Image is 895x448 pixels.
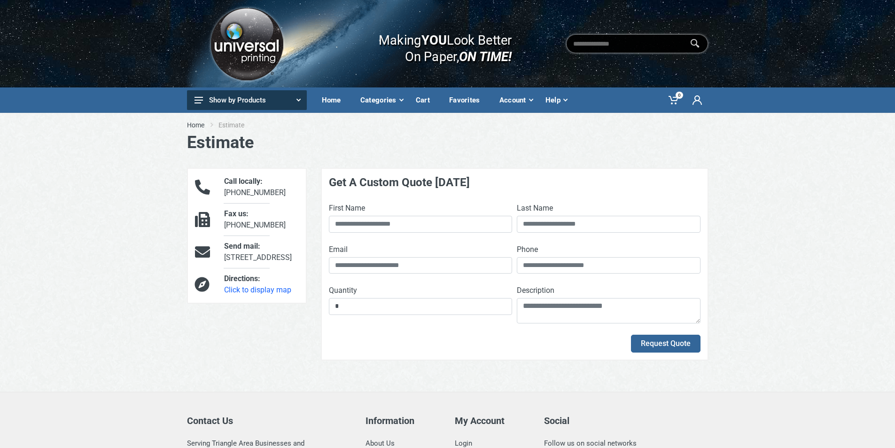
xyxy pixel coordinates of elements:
div: Home [315,90,354,110]
a: Favorites [443,87,493,113]
a: Click to display map [224,285,291,294]
label: Email [329,244,348,255]
label: Quantity [329,285,357,296]
img: Logo.png [207,4,286,84]
a: Home [187,120,204,130]
div: Account [493,90,539,110]
h5: Social [544,415,708,426]
button: Request Quote [631,335,700,353]
h5: Contact Us [187,415,351,426]
div: Categories [354,90,409,110]
b: YOU [421,32,447,48]
div: Cart [409,90,443,110]
h5: My Account [455,415,530,426]
a: Home [315,87,354,113]
div: Making Look Better On Paper, [360,23,512,65]
label: Phone [517,244,538,255]
a: 0 [662,87,686,113]
div: [PHONE_NUMBER] [217,208,305,231]
label: Description [517,285,554,296]
div: [PHONE_NUMBER] [217,176,305,198]
a: About Us [366,439,395,448]
span: Send mail: [224,242,260,251]
li: Estimate [218,120,258,130]
a: Cart [409,87,443,113]
i: ON TIME! [459,48,512,64]
div: [STREET_ADDRESS] [217,241,305,263]
h5: Information [366,415,441,426]
span: Call locally: [224,177,263,186]
div: Help [539,90,573,110]
span: Fax us: [224,209,249,218]
label: First Name [329,203,365,214]
nav: breadcrumb [187,120,708,130]
div: Favorites [443,90,493,110]
span: Directions: [224,274,260,283]
h4: Get A Custom Quote [DATE] [329,176,700,189]
a: Login [455,439,472,448]
h1: Estimate [187,133,708,153]
span: 0 [676,92,683,99]
label: Last Name [517,203,553,214]
button: Show by Products [187,90,307,110]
